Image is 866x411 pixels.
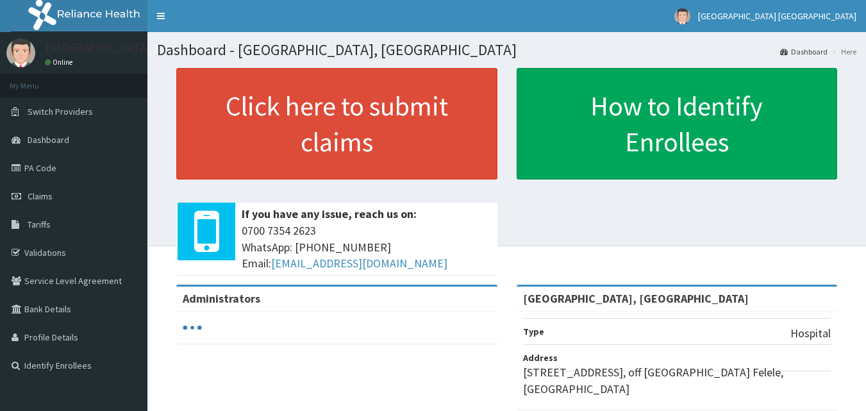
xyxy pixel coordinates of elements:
[523,352,558,364] b: Address
[674,8,690,24] img: User Image
[183,291,260,306] b: Administrators
[790,325,831,342] p: Hospital
[523,326,544,337] b: Type
[45,42,259,53] p: [GEOGRAPHIC_DATA] [GEOGRAPHIC_DATA]
[780,46,828,57] a: Dashboard
[28,219,51,230] span: Tariffs
[157,42,856,58] h1: Dashboard - [GEOGRAPHIC_DATA], [GEOGRAPHIC_DATA]
[28,190,53,202] span: Claims
[28,134,69,146] span: Dashboard
[271,256,447,271] a: [EMAIL_ADDRESS][DOMAIN_NAME]
[829,46,856,57] li: Here
[523,291,749,306] strong: [GEOGRAPHIC_DATA], [GEOGRAPHIC_DATA]
[242,222,491,272] span: 0700 7354 2623 WhatsApp: [PHONE_NUMBER] Email:
[517,68,838,180] a: How to Identify Enrollees
[698,10,856,22] span: [GEOGRAPHIC_DATA] [GEOGRAPHIC_DATA]
[183,318,202,337] svg: audio-loading
[45,58,76,67] a: Online
[28,106,93,117] span: Switch Providers
[6,38,35,67] img: User Image
[242,206,417,221] b: If you have any issue, reach us on:
[176,68,497,180] a: Click here to submit claims
[523,364,831,397] p: [STREET_ADDRESS], off [GEOGRAPHIC_DATA] Felele, [GEOGRAPHIC_DATA]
